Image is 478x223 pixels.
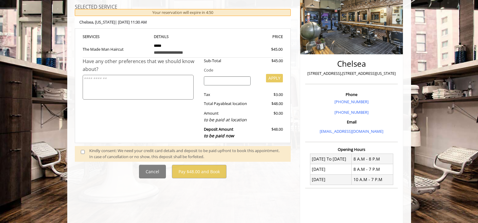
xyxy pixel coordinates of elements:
div: Sub-Total [199,58,255,64]
p: [STREET_ADDRESS],[STREET_ADDRESS][US_STATE] [307,70,396,77]
h2: Chelsea [307,59,396,68]
div: Amount [199,110,255,123]
div: Code [199,67,283,73]
td: [DATE] [310,174,352,185]
div: $3.00 [255,91,283,98]
h3: Email [307,120,396,124]
td: The Made Man Haircut [83,40,150,58]
a: [PHONE_NUMBER] [334,99,369,104]
div: Total Payable [199,100,255,107]
div: $48.00 [255,100,283,107]
th: PRICE [216,33,283,40]
button: Cancel [139,165,166,178]
div: Kindly consent: We need your credit card details and deposit to be paid upfront to book this appo... [89,148,285,160]
th: SERVICE [83,33,150,40]
div: $48.00 [255,126,283,139]
div: Your reservation will expire in 4:50 [75,9,291,16]
b: Deposit Amount [204,126,234,139]
td: 8 A.M - 8 P.M [352,154,393,164]
a: [EMAIL_ADDRESS][DOMAIN_NAME] [320,129,383,134]
div: $0.00 [255,110,283,123]
h3: Phone [307,92,396,97]
span: at location [228,101,247,106]
th: DETAILS [149,33,216,40]
a: [PHONE_NUMBER] [334,110,369,115]
div: $45.00 [249,46,283,53]
div: $45.00 [255,58,283,64]
h3: SELECTED SERVICE [75,5,291,10]
div: Have any other preferences that we should know about? [83,58,200,73]
button: Pay $48.00 and Book [172,165,226,178]
h3: Opening Hours [305,147,398,151]
span: to be paid now [204,133,234,139]
div: Tax [199,91,255,98]
span: S [97,34,100,39]
span: , [US_STATE] [93,19,115,25]
td: 8 A.M - 7 P.M [352,164,393,174]
button: APPLY [266,74,283,82]
td: 10 A.M - 7 P.M [352,174,393,185]
b: Chelsea | [DATE] 11:30 AM [79,19,147,25]
td: [DATE] [310,164,352,174]
td: [DATE] To [DATE] [310,154,352,164]
div: to be paid at location [204,116,251,123]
